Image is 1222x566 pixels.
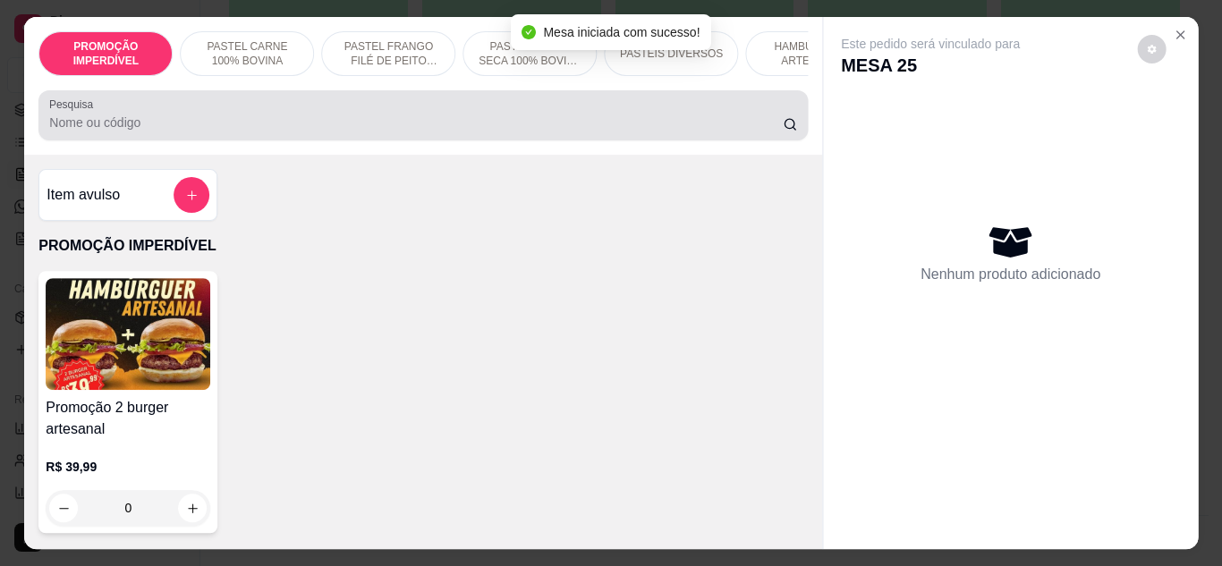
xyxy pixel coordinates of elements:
[38,235,808,257] p: PROMOÇÃO IMPERDÍVEL
[921,264,1100,285] p: Nenhum produto adicionado
[49,114,783,131] input: Pesquisa
[543,25,700,39] span: Mesa iniciada com sucesso!
[620,46,723,61] p: PASTÉIS DIVERSOS
[1166,21,1194,49] button: Close
[478,39,581,68] p: PASTEL CARNE SECA 100% BOVINA DESFIADA
[336,39,440,68] p: PASTEL FRANGO FILÉ DE PEITO DESFIADO
[841,35,1020,53] p: Este pedido será vinculado para
[841,53,1020,78] p: MESA 25
[522,25,536,39] span: check-circle
[1137,35,1166,63] button: decrease-product-quantity
[49,97,99,112] label: Pesquisa
[174,177,209,213] button: add-separate-item
[46,458,210,476] p: R$ 39,99
[760,39,864,68] p: HAMBÚRGUER ARTESANAL
[195,39,299,68] p: PASTEL CARNE 100% BOVINA
[47,184,120,206] h4: Item avulso
[46,397,210,440] h4: Promoção 2 burger artesanal
[46,278,210,390] img: product-image
[54,39,157,68] p: PROMOÇÃO IMPERDÍVEL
